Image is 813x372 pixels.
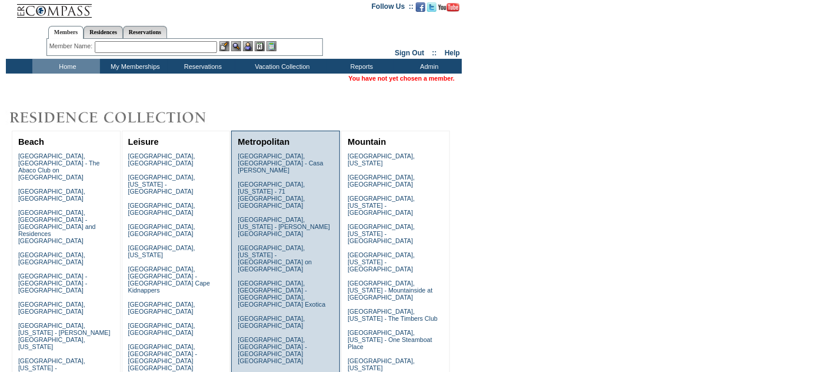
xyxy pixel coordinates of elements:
[416,2,425,12] img: Become our fan on Facebook
[18,273,87,294] a: [GEOGRAPHIC_DATA] - [GEOGRAPHIC_DATA] - [GEOGRAPHIC_DATA]
[394,59,462,74] td: Admin
[128,244,195,258] a: [GEOGRAPHIC_DATA], [US_STATE]
[231,41,241,51] img: View
[445,49,460,57] a: Help
[238,216,330,237] a: [GEOGRAPHIC_DATA], [US_STATE] - [PERSON_NAME][GEOGRAPHIC_DATA]
[348,152,415,167] a: [GEOGRAPHIC_DATA], [US_STATE]
[18,188,85,202] a: [GEOGRAPHIC_DATA], [GEOGRAPHIC_DATA]
[6,106,235,129] img: Destinations by Exclusive Resorts
[128,137,159,147] a: Leisure
[238,336,306,364] a: [GEOGRAPHIC_DATA], [GEOGRAPHIC_DATA] - [GEOGRAPHIC_DATA] [GEOGRAPHIC_DATA]
[84,26,123,38] a: Residences
[255,41,265,51] img: Reservations
[348,357,415,371] a: [GEOGRAPHIC_DATA], [US_STATE]
[168,59,235,74] td: Reservations
[49,41,95,51] div: Member Name:
[238,315,305,329] a: [GEOGRAPHIC_DATA], [GEOGRAPHIC_DATA]
[219,41,229,51] img: b_edit.gif
[128,343,197,371] a: [GEOGRAPHIC_DATA], [GEOGRAPHIC_DATA] - [GEOGRAPHIC_DATA] [GEOGRAPHIC_DATA]
[128,265,210,294] a: [GEOGRAPHIC_DATA], [GEOGRAPHIC_DATA] - [GEOGRAPHIC_DATA] Cape Kidnappers
[238,152,323,174] a: [GEOGRAPHIC_DATA], [GEOGRAPHIC_DATA] - Casa [PERSON_NAME]
[438,3,459,12] img: Subscribe to our YouTube Channel
[128,202,195,216] a: [GEOGRAPHIC_DATA], [GEOGRAPHIC_DATA]
[326,59,394,74] td: Reports
[128,301,195,315] a: [GEOGRAPHIC_DATA], [GEOGRAPHIC_DATA]
[128,152,195,167] a: [GEOGRAPHIC_DATA], [GEOGRAPHIC_DATA]
[128,223,195,237] a: [GEOGRAPHIC_DATA], [GEOGRAPHIC_DATA]
[18,209,96,244] a: [GEOGRAPHIC_DATA], [GEOGRAPHIC_DATA] - [GEOGRAPHIC_DATA] and Residences [GEOGRAPHIC_DATA]
[348,308,438,322] a: [GEOGRAPHIC_DATA], [US_STATE] - The Timbers Club
[238,244,312,273] a: [GEOGRAPHIC_DATA], [US_STATE] - [GEOGRAPHIC_DATA] on [GEOGRAPHIC_DATA]
[100,59,168,74] td: My Memberships
[348,195,415,216] a: [GEOGRAPHIC_DATA], [US_STATE] - [GEOGRAPHIC_DATA]
[32,59,100,74] td: Home
[18,322,111,350] a: [GEOGRAPHIC_DATA], [US_STATE] - [PERSON_NAME][GEOGRAPHIC_DATA], [US_STATE]
[238,181,305,209] a: [GEOGRAPHIC_DATA], [US_STATE] - 71 [GEOGRAPHIC_DATA], [GEOGRAPHIC_DATA]
[348,251,415,273] a: [GEOGRAPHIC_DATA], [US_STATE] - [GEOGRAPHIC_DATA]
[349,75,455,82] span: You have not yet chosen a member.
[128,322,195,336] a: [GEOGRAPHIC_DATA], [GEOGRAPHIC_DATA]
[348,280,432,301] a: [GEOGRAPHIC_DATA], [US_STATE] - Mountainside at [GEOGRAPHIC_DATA]
[238,280,325,308] a: [GEOGRAPHIC_DATA], [GEOGRAPHIC_DATA] - [GEOGRAPHIC_DATA], [GEOGRAPHIC_DATA] Exotica
[235,59,326,74] td: Vacation Collection
[266,41,276,51] img: b_calculator.gif
[427,6,437,13] a: Follow us on Twitter
[18,301,85,315] a: [GEOGRAPHIC_DATA], [GEOGRAPHIC_DATA]
[416,6,425,13] a: Become our fan on Facebook
[348,137,386,147] a: Mountain
[438,6,459,13] a: Subscribe to our YouTube Channel
[48,26,84,39] a: Members
[348,223,415,244] a: [GEOGRAPHIC_DATA], [US_STATE] - [GEOGRAPHIC_DATA]
[348,329,432,350] a: [GEOGRAPHIC_DATA], [US_STATE] - One Steamboat Place
[372,1,414,15] td: Follow Us ::
[18,152,100,181] a: [GEOGRAPHIC_DATA], [GEOGRAPHIC_DATA] - The Abaco Club on [GEOGRAPHIC_DATA]
[18,137,44,147] a: Beach
[238,137,289,147] a: Metropolitan
[123,26,167,38] a: Reservations
[18,251,85,265] a: [GEOGRAPHIC_DATA], [GEOGRAPHIC_DATA]
[243,41,253,51] img: Impersonate
[128,174,195,195] a: [GEOGRAPHIC_DATA], [US_STATE] - [GEOGRAPHIC_DATA]
[348,174,415,188] a: [GEOGRAPHIC_DATA], [GEOGRAPHIC_DATA]
[427,2,437,12] img: Follow us on Twitter
[395,49,424,57] a: Sign Out
[432,49,437,57] span: ::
